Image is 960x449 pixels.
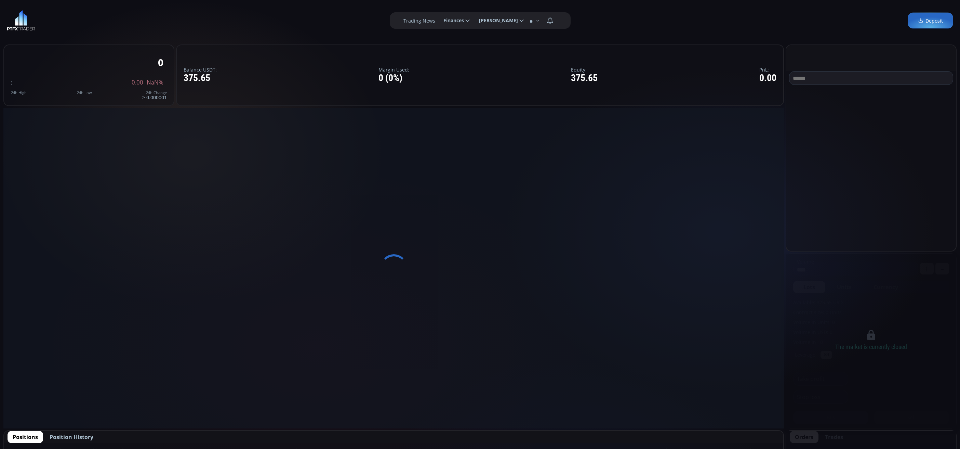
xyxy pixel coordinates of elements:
button: Positions [8,431,43,443]
img: LOGO [7,10,35,31]
button: Position History [44,431,98,443]
label: Equity: [571,67,598,72]
div: 375.65 [571,73,598,84]
span: 0.00 [132,79,143,86]
div: 375.65 [184,73,217,84]
div: > 0.000001 [142,91,167,100]
div: 24h Change [142,91,167,95]
div: 24h Low [77,91,92,95]
div: 0 [158,57,163,68]
span: Position History [50,433,93,441]
a: Deposit [908,13,953,29]
span: Deposit [918,17,943,24]
label: Trading News [403,17,435,24]
label: PnL: [759,67,776,72]
span: : [11,78,12,86]
span: Positions [13,433,38,441]
div: 24h High [11,91,27,95]
div: 0 (0%) [378,73,409,84]
span: NaN% [147,79,163,86]
label: Balance USDT: [184,67,217,72]
span: Finances [439,14,464,27]
label: Margin Used: [378,67,409,72]
span: [PERSON_NAME] [474,14,518,27]
div: 0.00 [759,73,776,84]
